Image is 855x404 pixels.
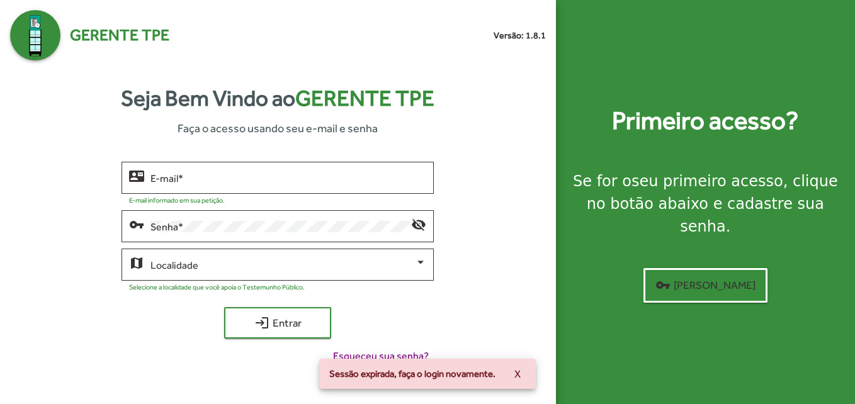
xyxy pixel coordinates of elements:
[10,10,60,60] img: Logo Gerente
[514,362,521,385] span: X
[571,170,840,238] div: Se for o , clique no botão abaixo e cadastre sua senha.
[612,102,798,140] strong: Primeiro acesso?
[295,86,434,111] span: Gerente TPE
[70,23,169,47] span: Gerente TPE
[254,315,269,330] mat-icon: login
[655,278,671,293] mat-icon: vpn_key
[129,283,305,291] mat-hint: Selecione a localidade que você apoia o Testemunho Público.
[121,82,434,115] strong: Seja Bem Vindo ao
[224,307,331,339] button: Entrar
[494,29,546,42] small: Versão: 1.8.1
[329,368,495,380] span: Sessão expirada, faça o login novamente.
[631,172,783,190] strong: seu primeiro acesso
[411,216,426,232] mat-icon: visibility_off
[129,168,144,183] mat-icon: contact_mail
[643,268,767,303] button: [PERSON_NAME]
[129,255,144,270] mat-icon: map
[504,362,531,385] button: X
[655,274,756,296] span: [PERSON_NAME]
[235,311,320,334] span: Entrar
[129,216,144,232] mat-icon: vpn_key
[129,196,225,204] mat-hint: E-mail informado em sua petição.
[178,120,378,137] span: Faça o acesso usando seu e-mail e senha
